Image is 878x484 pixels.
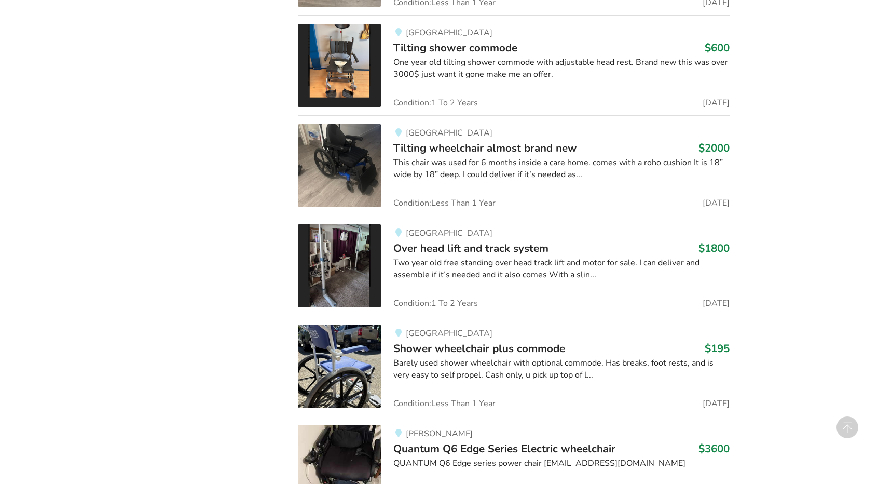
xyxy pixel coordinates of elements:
[298,24,381,107] img: bathroom safety-tilting shower commode
[703,299,730,307] span: [DATE]
[705,342,730,355] h3: $195
[406,127,492,139] span: [GEOGRAPHIC_DATA]
[698,442,730,455] h3: $3600
[393,341,565,356] span: Shower wheelchair plus commode
[393,357,729,381] div: Barely used shower wheelchair with optional commode. Has breaks, foot rests, and is very easy to ...
[393,157,729,181] div: This chair was used for 6 months inside a care home. comes with a roho cushion It is 18” wide by ...
[703,99,730,107] span: [DATE]
[298,316,729,416] a: bathroom safety-shower wheelchair plus commode[GEOGRAPHIC_DATA]Shower wheelchair plus commode$195...
[406,428,473,439] span: [PERSON_NAME]
[393,241,548,256] span: Over head lift and track system
[703,399,730,408] span: [DATE]
[393,41,517,55] span: Tilting shower commode
[298,325,381,408] img: bathroom safety-shower wheelchair plus commode
[406,227,492,239] span: [GEOGRAPHIC_DATA]
[393,399,496,408] span: Condition: Less Than 1 Year
[406,328,492,339] span: [GEOGRAPHIC_DATA]
[393,458,729,469] div: QUANTUM Q6 Edge series power chair [EMAIL_ADDRESS][DOMAIN_NAME]
[406,27,492,38] span: [GEOGRAPHIC_DATA]
[393,141,577,155] span: Tilting wheelchair almost brand new
[298,115,729,216] a: mobility-tilting wheelchair almost brand new [GEOGRAPHIC_DATA]Tilting wheelchair almost brand new...
[393,299,478,307] span: Condition: 1 To 2 Years
[393,257,729,281] div: Two year old free standing over head track lift and motor for sale. I can deliver and assemble if...
[298,124,381,207] img: mobility-tilting wheelchair almost brand new
[393,199,496,207] span: Condition: Less Than 1 Year
[698,241,730,255] h3: $1800
[298,15,729,115] a: bathroom safety-tilting shower commode [GEOGRAPHIC_DATA]Tilting shower commode$600One year old ti...
[393,441,615,456] span: Quantum Q6 Edge Series Electric wheelchair
[393,99,478,107] span: Condition: 1 To 2 Years
[698,141,730,155] h3: $2000
[703,199,730,207] span: [DATE]
[298,224,381,307] img: transfer aids-over head lift and track system
[705,41,730,55] h3: $600
[298,216,729,316] a: transfer aids-over head lift and track system [GEOGRAPHIC_DATA]Over head lift and track system$18...
[393,57,729,80] div: One year old tilting shower commode with adjustable head rest. Brand new this was over 3000$ just...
